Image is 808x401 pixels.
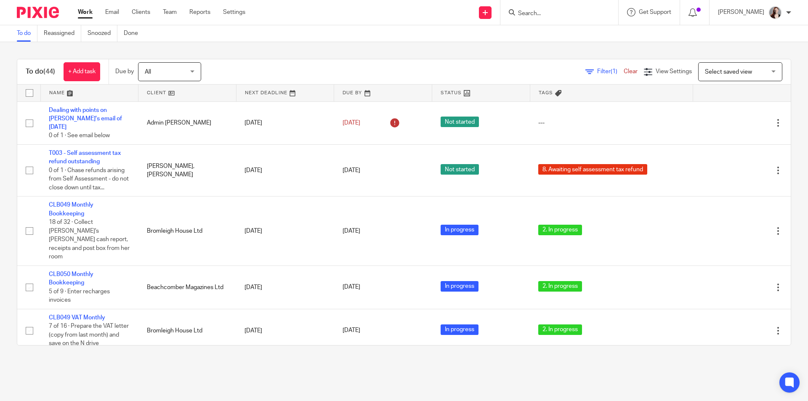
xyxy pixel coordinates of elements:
[64,62,100,81] a: + Add task
[236,145,334,197] td: [DATE]
[539,90,553,95] span: Tags
[223,8,245,16] a: Settings
[441,281,478,292] span: In progress
[597,69,624,74] span: Filter
[26,67,55,76] h1: To do
[538,164,647,175] span: 8. Awaiting self assessment tax refund
[17,25,37,42] a: To do
[441,324,478,335] span: In progress
[236,266,334,309] td: [DATE]
[163,8,177,16] a: Team
[138,266,237,309] td: Beachcomber Magazines Ltd
[44,25,81,42] a: Reassigned
[49,167,129,191] span: 0 of 1 · Chase refunds arising from Self Assessment - do not close down until tax...
[49,219,130,260] span: 18 of 32 · Collect [PERSON_NAME]'s [PERSON_NAME] cash report, receipts and post box from her room
[49,271,93,286] a: CLB050 Monthly Bookkeeping
[189,8,210,16] a: Reports
[17,7,59,18] img: Pixie
[768,6,782,19] img: High%20Res%20Andrew%20Price%20Accountants%20_Poppy%20Jakes%20Photography-3%20-%20Copy.jpg
[718,8,764,16] p: [PERSON_NAME]
[236,309,334,352] td: [DATE]
[138,197,237,266] td: Bromleigh House Ltd
[343,284,360,290] span: [DATE]
[656,69,692,74] span: View Settings
[145,69,151,75] span: All
[441,225,478,235] span: In progress
[705,69,752,75] span: Select saved view
[49,133,110,139] span: 0 of 1 · See email below
[441,164,479,175] span: Not started
[538,225,582,235] span: 2. In progress
[49,289,110,303] span: 5 of 9 · Enter recharges invoices
[49,150,121,165] a: T003 - Self assessment tax refund outstanding
[49,107,122,130] a: Dealing with points on [PERSON_NAME]'s email of [DATE]
[639,9,671,15] span: Get Support
[105,8,119,16] a: Email
[611,69,617,74] span: (1)
[538,119,684,127] div: ---
[343,228,360,234] span: [DATE]
[236,101,334,145] td: [DATE]
[343,120,360,126] span: [DATE]
[49,323,129,346] span: 7 of 16 · Prepare the VAT letter (copy from last month) and save on the N drive
[138,101,237,145] td: Admin [PERSON_NAME]
[49,315,105,321] a: CLB049 VAT Monthly
[441,117,479,127] span: Not started
[138,145,237,197] td: [PERSON_NAME], [PERSON_NAME]
[49,202,93,216] a: CLB049 Monthly Bookkeeping
[343,167,360,173] span: [DATE]
[88,25,117,42] a: Snoozed
[517,10,593,18] input: Search
[343,328,360,334] span: [DATE]
[236,197,334,266] td: [DATE]
[78,8,93,16] a: Work
[43,68,55,75] span: (44)
[132,8,150,16] a: Clients
[138,309,237,352] td: Bromleigh House Ltd
[624,69,638,74] a: Clear
[124,25,144,42] a: Done
[115,67,134,76] p: Due by
[538,281,582,292] span: 2. In progress
[538,324,582,335] span: 2. In progress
